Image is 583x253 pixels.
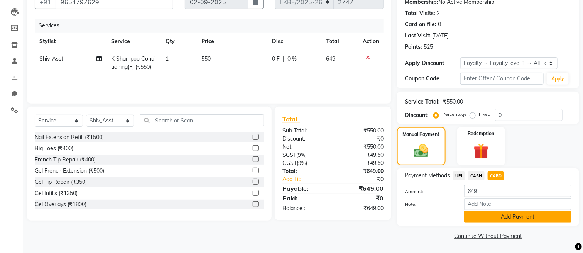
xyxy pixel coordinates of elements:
button: Add Payment [464,211,571,223]
div: ₹49.50 [333,151,389,159]
span: K Shampoo Conditioning(F) (₹550) [111,55,155,70]
span: Shiv_Asst [39,55,63,62]
div: ₹649.00 [333,167,389,175]
div: 525 [424,43,433,51]
div: ( ) [277,151,333,159]
div: Gel Infills (₹1350) [35,189,78,197]
th: Total [321,33,358,50]
span: | [283,55,284,63]
div: 2 [437,9,440,17]
div: Total: [277,167,333,175]
th: Action [358,33,384,50]
label: Note: [399,201,458,208]
div: ( ) [277,159,333,167]
div: Services [35,19,389,33]
div: ₹0 [342,175,389,183]
div: Paid: [277,194,333,203]
div: Points: [405,43,422,51]
div: ₹649.00 [333,204,389,212]
span: 1 [166,55,169,62]
div: ₹550.00 [443,98,463,106]
span: 0 F [272,55,280,63]
span: 649 [326,55,335,62]
span: CGST [282,160,297,166]
div: Card on file: [405,20,436,29]
div: ₹550.00 [333,127,389,135]
span: CASH [468,171,485,180]
a: Add Tip [277,175,342,183]
div: Total Visits: [405,9,435,17]
div: Discount: [405,111,429,119]
img: _gift.svg [469,142,493,161]
label: Fixed [479,111,490,118]
div: ₹0 [333,194,389,203]
div: ₹550.00 [333,143,389,151]
span: SGST [282,151,296,158]
div: Payable: [277,184,333,193]
div: Net: [277,143,333,151]
div: Service Total: [405,98,440,106]
div: Last Visit: [405,32,431,40]
label: Percentage [442,111,467,118]
label: Amount: [399,188,458,195]
th: Qty [161,33,197,50]
span: Payment Methods [405,171,450,180]
span: CARD [488,171,504,180]
div: Gel Overlays (₹1800) [35,200,86,209]
label: Manual Payment [403,131,440,138]
input: Enter Offer / Coupon Code [460,73,544,85]
span: 9% [298,160,306,166]
div: Discount: [277,135,333,143]
span: UPI [453,171,465,180]
div: ₹49.50 [333,159,389,167]
span: 9% [298,152,305,158]
div: Big Toes (₹400) [35,144,73,153]
div: Sub Total: [277,127,333,135]
div: Nail Extension Refill (₹1500) [35,133,104,141]
th: Price [197,33,268,50]
span: 0 % [287,55,297,63]
input: Search or Scan [140,114,264,126]
div: French Tip Repair (₹400) [35,156,96,164]
th: Stylist [35,33,106,50]
th: Service [106,33,161,50]
div: [DATE] [432,32,449,40]
div: Gel French Extension (₹500) [35,167,104,175]
a: Continue Without Payment [399,232,578,240]
label: Redemption [468,130,495,137]
div: Coupon Code [405,75,460,83]
div: Apply Discount [405,59,460,67]
div: Gel Tip Repair (₹350) [35,178,87,186]
input: Add Note [464,198,571,210]
div: ₹0 [333,135,389,143]
button: Apply [547,73,569,85]
input: Amount [464,185,571,197]
div: ₹649.00 [333,184,389,193]
span: 550 [202,55,211,62]
img: _cash.svg [409,143,433,159]
div: 0 [438,20,441,29]
span: Total [282,115,300,123]
div: Balance : [277,204,333,212]
th: Disc [267,33,321,50]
